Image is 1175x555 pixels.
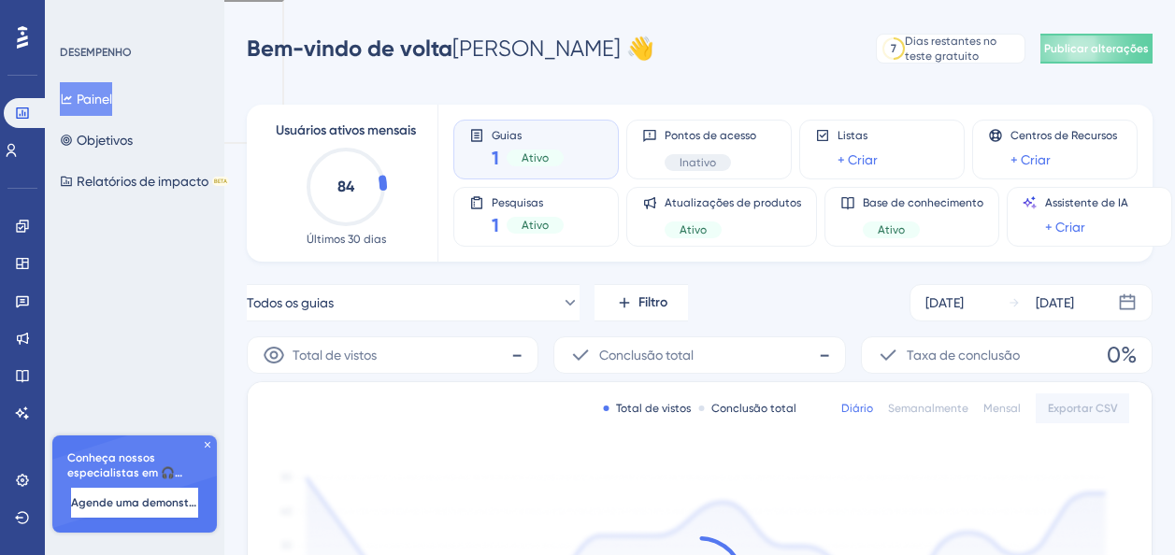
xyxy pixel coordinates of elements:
[60,82,112,116] button: Painel
[492,212,499,238] span: 1
[522,218,549,233] span: Ativo
[1044,41,1149,56] span: Publicar alterações
[888,401,968,416] div: Semanalmente
[492,128,564,141] span: Guias
[891,41,896,56] div: 7
[1040,34,1153,64] button: Publicar alterações
[1045,216,1085,238] a: + Criar
[247,35,452,62] span: Bem-vindo de volta
[925,292,964,314] div: [DATE]
[863,195,983,210] span: Base de conhecimento
[983,401,1021,416] div: Mensal
[1048,401,1118,416] span: Exportar CSV
[60,45,132,60] div: DESEMPENHO
[67,450,202,480] span: Conheça nossos especialistas em 🎧 integração
[665,195,801,210] span: Atualizações de produtos
[616,401,691,416] font: Total de vistos
[522,150,549,165] span: Ativo
[878,222,905,237] span: Ativo
[337,178,355,195] text: 84
[1036,292,1074,314] div: [DATE]
[492,195,564,208] span: Pesquisas
[247,292,334,314] span: Todos os guias
[665,128,756,143] span: Pontos de acesso
[247,284,580,321] button: Todos os guias
[711,401,796,416] font: Conclusão total
[492,145,499,171] span: 1
[60,164,229,198] button: Relatórios de impactoBETA
[212,177,229,186] div: BETA
[511,340,523,370] span: -
[638,292,667,314] span: Filtro
[595,284,688,321] button: Filtro
[838,149,878,171] a: + Criar
[60,123,133,157] button: Objetivos
[905,34,1019,64] div: Dias restantes no teste gratuito
[1045,195,1128,210] span: Assistente de IA
[77,170,208,192] font: Relatórios de impacto
[1010,149,1051,171] a: + Criar
[293,344,377,366] span: Total de vistos
[907,344,1020,366] span: Taxa de conclusão
[71,495,198,510] span: Agende uma demonstração
[1036,393,1129,423] button: Exportar CSV
[247,34,654,64] div: [PERSON_NAME] 👋
[819,340,830,370] span: -
[1107,340,1137,370] span: 0%
[680,155,716,170] span: Inativo
[1010,128,1117,143] span: Centros de Recursos
[680,222,707,237] span: Ativo
[307,232,386,247] span: Últimos 30 dias
[77,88,112,110] font: Painel
[276,120,416,142] span: Usuários ativos mensais
[599,344,694,366] span: Conclusão total
[77,129,133,151] font: Objetivos
[841,401,873,416] div: Diário
[838,128,878,143] span: Listas
[71,488,198,518] button: Agende uma demonstração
